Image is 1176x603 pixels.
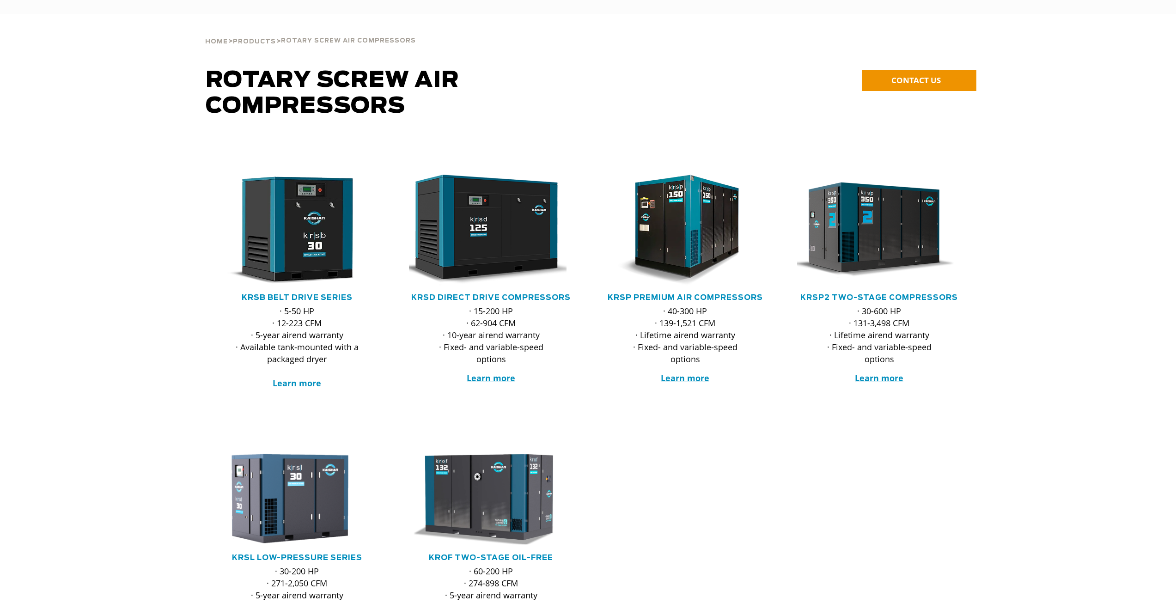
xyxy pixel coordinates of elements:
img: krsd125 [402,175,567,286]
img: krof132 [402,451,567,546]
a: Learn more [661,372,709,384]
p: · 30-600 HP · 131-3,498 CFM · Lifetime airend warranty · Fixed- and variable-speed options [816,305,943,365]
p: · 15-200 HP · 62-904 CFM · 10-year airend warranty · Fixed- and variable-speed options [427,305,555,365]
span: CONTACT US [891,75,941,85]
span: Rotary Screw Air Compressors [281,38,416,44]
a: KRSL Low-Pressure Series [232,554,362,561]
span: Rotary Screw Air Compressors [206,69,459,117]
a: Home [205,37,228,45]
a: KRSB Belt Drive Series [242,294,353,301]
div: krsd125 [409,175,573,286]
a: KRSP Premium Air Compressors [608,294,763,301]
div: krsl30 [215,451,379,546]
a: KRSP2 Two-Stage Compressors [800,294,958,301]
div: krsp350 [797,175,962,286]
span: Home [205,39,228,45]
a: CONTACT US [862,70,976,91]
div: > > [205,14,416,49]
a: KRSD Direct Drive Compressors [411,294,571,301]
img: krsb30 [208,175,372,286]
div: krsp150 [603,175,768,286]
a: Learn more [467,372,515,384]
p: · 40-300 HP · 139-1,521 CFM · Lifetime airend warranty · Fixed- and variable-speed options [622,305,749,365]
a: Learn more [273,378,321,389]
img: krsl30 [208,451,372,546]
img: krsp150 [596,175,761,286]
div: krof132 [409,451,573,546]
a: Products [233,37,276,45]
img: krsp350 [790,175,955,286]
a: Learn more [855,372,903,384]
p: · 5-50 HP · 12-223 CFM · 5-year airend warranty · Available tank-mounted with a packaged dryer [233,305,361,389]
a: KROF TWO-STAGE OIL-FREE [429,554,553,561]
div: krsb30 [215,175,379,286]
span: Products [233,39,276,45]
